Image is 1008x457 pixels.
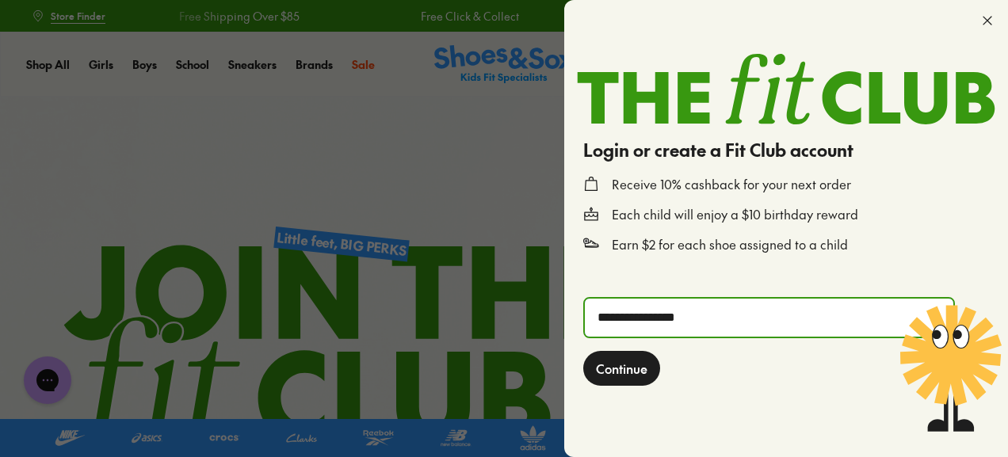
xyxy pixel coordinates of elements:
[612,206,858,223] p: Each child will enjoy a $10 birthday reward
[583,137,989,163] h4: Login or create a Fit Club account
[612,176,851,193] p: Receive 10% cashback for your next order
[596,359,647,378] span: Continue
[577,54,995,124] img: TheFitClub_Landscape_2a1d24fe-98f1-4588-97ac-f3657bedce49.svg
[8,6,55,53] button: Gorgias live chat
[612,236,848,253] p: Earn $2 for each shoe assigned to a child
[583,351,660,386] button: Continue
